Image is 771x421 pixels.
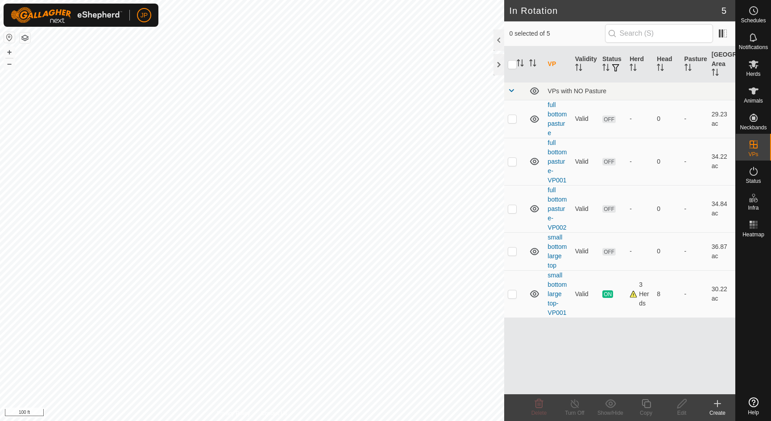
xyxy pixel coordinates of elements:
th: Herd [626,46,653,83]
td: - [681,185,708,232]
span: Delete [531,410,547,416]
a: full bottom pasture-VP002 [548,186,567,231]
span: ON [602,290,613,298]
span: Status [746,178,761,184]
a: small bottom large top [548,234,567,269]
button: Map Layers [20,33,30,43]
span: Herds [746,71,760,77]
td: 34.22 ac [708,138,735,185]
td: 0 [653,185,680,232]
span: 0 selected of 5 [510,29,605,38]
td: Valid [572,100,599,138]
button: – [4,58,15,69]
span: Schedules [741,18,766,23]
div: Turn Off [557,409,593,417]
td: Valid [572,138,599,185]
span: OFF [602,248,616,256]
td: 8 [653,270,680,318]
div: - [630,247,650,256]
th: Status [599,46,626,83]
td: Valid [572,185,599,232]
th: [GEOGRAPHIC_DATA] Area [708,46,735,83]
span: OFF [602,116,616,123]
p-sorticon: Activate to sort [684,65,692,72]
a: Contact Us [261,409,287,417]
span: VPs [748,152,758,157]
div: VPs with NO Pasture [548,87,732,95]
div: Copy [628,409,664,417]
div: Show/Hide [593,409,628,417]
p-sorticon: Activate to sort [575,65,582,72]
span: Infra [748,205,759,210]
span: JP [141,11,148,20]
button: Reset Map [4,32,15,43]
span: 5 [721,4,726,17]
div: - [630,204,650,214]
td: 34.84 ac [708,185,735,232]
p-sorticon: Activate to sort [712,70,719,77]
td: Valid [572,270,599,318]
p-sorticon: Activate to sort [657,65,664,72]
span: Heatmap [742,232,764,237]
a: full bottom pasture [548,101,567,136]
span: Neckbands [740,125,767,130]
p-sorticon: Activate to sort [602,65,609,72]
p-sorticon: Activate to sort [630,65,637,72]
p-sorticon: Activate to sort [529,61,536,68]
td: - [681,232,708,270]
div: 3 Herds [630,280,650,308]
td: 29.23 ac [708,100,735,138]
div: Edit [664,409,700,417]
th: Head [653,46,680,83]
td: - [681,100,708,138]
th: VP [544,46,572,83]
div: - [630,157,650,166]
p-sorticon: Activate to sort [517,61,524,68]
span: OFF [602,205,616,213]
button: + [4,47,15,58]
span: Help [748,410,759,415]
td: Valid [572,232,599,270]
td: 30.22 ac [708,270,735,318]
a: Privacy Policy [217,409,250,417]
td: 0 [653,232,680,270]
div: Create [700,409,735,417]
th: Validity [572,46,599,83]
td: 36.87 ac [708,232,735,270]
span: OFF [602,158,616,165]
th: Pasture [681,46,708,83]
img: Gallagher Logo [11,7,122,23]
h2: In Rotation [510,5,721,16]
td: - [681,270,708,318]
span: Notifications [739,45,768,50]
a: small bottom large top-VP001 [548,272,567,316]
span: Animals [744,98,763,103]
input: Search (S) [605,24,713,43]
td: - [681,138,708,185]
div: - [630,114,650,124]
a: full bottom pasture-VP001 [548,139,567,184]
a: Help [736,394,771,419]
td: 0 [653,138,680,185]
td: 0 [653,100,680,138]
